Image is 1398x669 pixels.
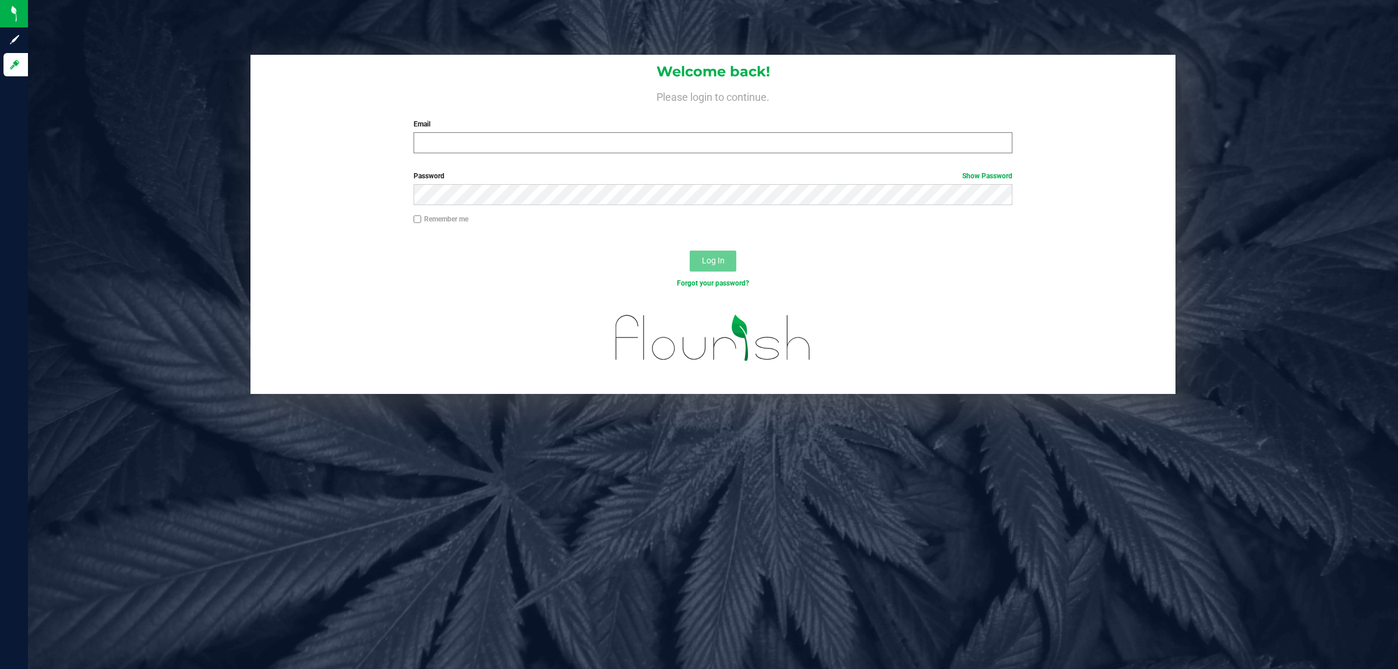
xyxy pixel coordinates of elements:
label: Email [414,119,1013,129]
img: flourish_logo.svg [598,301,829,375]
h4: Please login to continue. [250,89,1175,103]
span: Password [414,172,444,180]
span: Log In [702,256,725,265]
a: Show Password [962,172,1012,180]
label: Remember me [414,214,468,224]
input: Remember me [414,215,422,223]
inline-svg: Log in [9,59,20,71]
h1: Welcome back! [250,64,1175,79]
a: Forgot your password? [677,279,749,287]
inline-svg: Sign up [9,34,20,45]
button: Log In [690,251,736,272]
